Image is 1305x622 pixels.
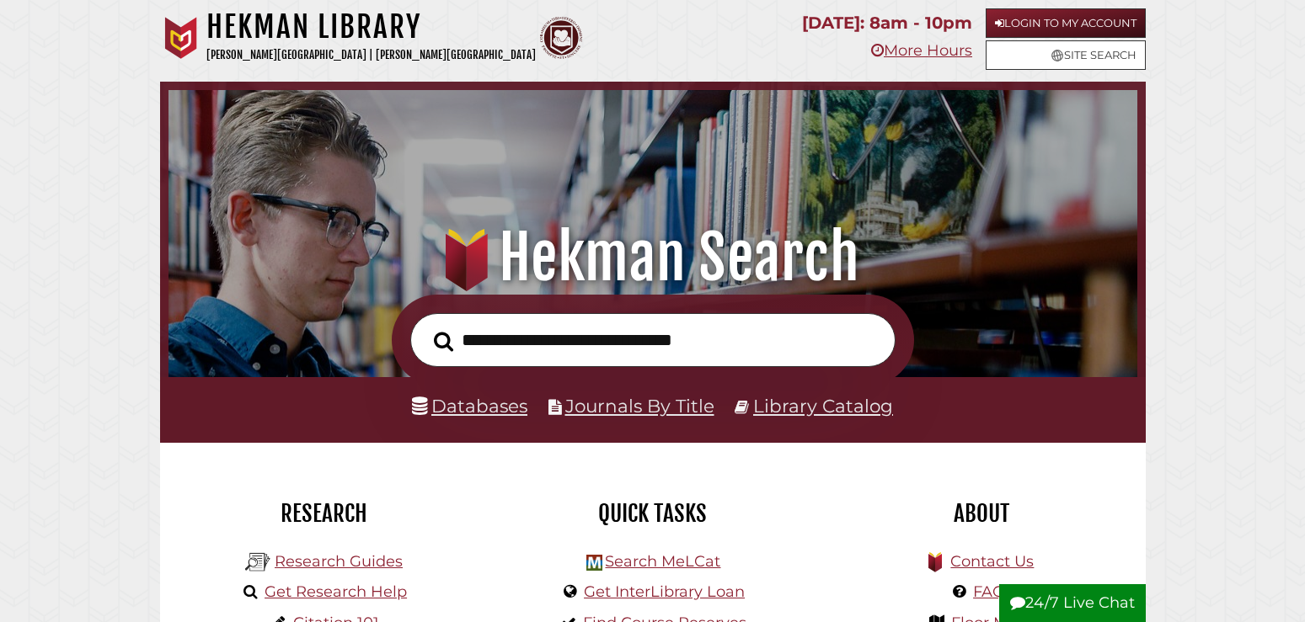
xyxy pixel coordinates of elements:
[950,552,1034,571] a: Contact Us
[584,582,745,601] a: Get InterLibrary Loan
[753,395,893,417] a: Library Catalog
[540,17,582,59] img: Calvin Theological Seminary
[802,8,972,38] p: [DATE]: 8am - 10pm
[188,221,1118,295] h1: Hekman Search
[275,552,403,571] a: Research Guides
[586,555,602,571] img: Hekman Library Logo
[973,582,1013,601] a: FAQs
[160,17,202,59] img: Calvin University
[245,550,270,575] img: Hekman Library Logo
[830,499,1133,528] h2: About
[986,40,1146,70] a: Site Search
[986,8,1146,38] a: Login to My Account
[605,552,720,571] a: Search MeLCat
[565,395,714,417] a: Journals By Title
[173,499,476,528] h2: Research
[425,327,462,356] button: Search
[206,8,536,45] h1: Hekman Library
[501,499,805,528] h2: Quick Tasks
[434,332,453,353] i: Search
[412,395,527,417] a: Databases
[871,41,972,60] a: More Hours
[206,45,536,65] p: [PERSON_NAME][GEOGRAPHIC_DATA] | [PERSON_NAME][GEOGRAPHIC_DATA]
[265,582,407,601] a: Get Research Help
